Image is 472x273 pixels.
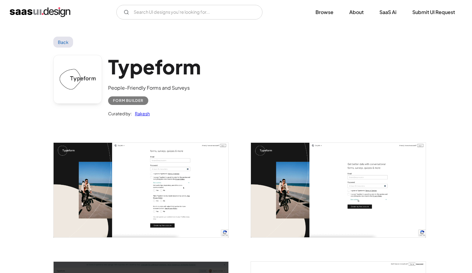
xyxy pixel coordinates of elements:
[116,5,262,20] form: Email Form
[372,5,404,19] a: SaaS Ai
[108,110,132,117] div: Curated by:
[113,97,143,104] div: Form Builder
[251,143,426,237] img: 6018de40d9c89fb7adfd2a6a_Typeform%20get%20started.jpg
[308,5,341,19] a: Browse
[251,143,426,237] a: open lightbox
[54,143,228,237] a: open lightbox
[405,5,462,19] a: Submit UI Request
[108,84,201,92] div: People-Friendly Forms and Surveys
[132,110,150,117] a: Rakesh
[10,7,70,17] a: home
[342,5,371,19] a: About
[53,37,73,48] a: Back
[116,5,262,20] input: Search UI designs you're looking for...
[108,55,201,78] h1: Typeform
[54,143,228,237] img: 6018de4019cb53f0c9ae1336_Typeform%20get%20started%202.jpg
